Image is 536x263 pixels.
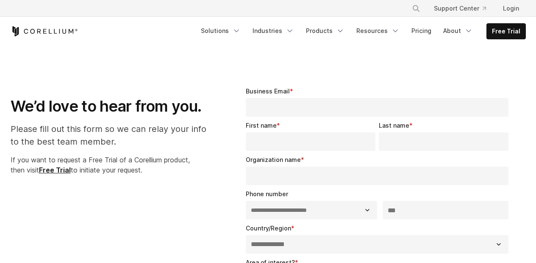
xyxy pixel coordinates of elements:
a: Free Trial [39,166,71,174]
a: Login [496,1,526,16]
a: Corellium Home [11,26,78,36]
div: Navigation Menu [402,1,526,16]
a: Resources [351,23,405,38]
a: Support Center [427,1,493,16]
a: Solutions [196,23,246,38]
h1: We’d love to hear from you. [11,97,215,116]
a: Free Trial [487,24,525,39]
button: Search [408,1,424,16]
a: Industries [247,23,299,38]
a: Pricing [406,23,436,38]
p: Please fill out this form so we can relay your info to the best team member. [11,123,215,148]
span: First name [246,122,277,129]
span: Phone number [246,190,288,197]
span: Country/Region [246,225,291,232]
span: Last name [379,122,409,129]
a: Products [301,23,350,38]
div: Navigation Menu [196,23,526,39]
span: Organization name [246,156,301,163]
p: If you want to request a Free Trial of a Corellium product, then visit to initiate your request. [11,155,215,175]
a: About [438,23,478,38]
span: Business Email [246,88,290,95]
